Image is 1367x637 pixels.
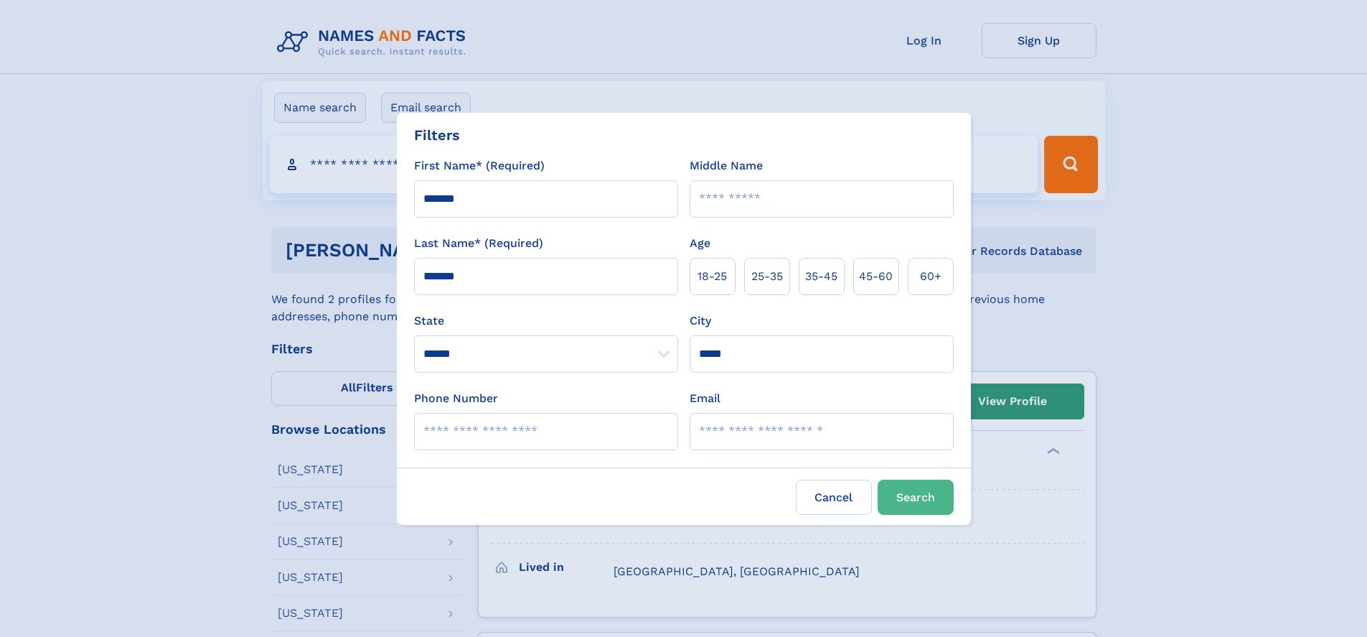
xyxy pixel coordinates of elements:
[878,480,954,515] button: Search
[414,390,498,407] label: Phone Number
[697,268,727,285] span: 18‑25
[796,480,872,515] label: Cancel
[751,268,783,285] span: 25‑35
[920,268,941,285] span: 60+
[414,157,545,175] label: First Name* (Required)
[414,235,543,252] label: Last Name* (Required)
[690,312,711,330] label: City
[690,157,763,175] label: Middle Name
[690,235,710,252] label: Age
[805,268,837,285] span: 35‑45
[859,268,893,285] span: 45‑60
[690,390,720,407] label: Email
[414,312,678,330] label: State
[414,124,460,146] div: Filters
